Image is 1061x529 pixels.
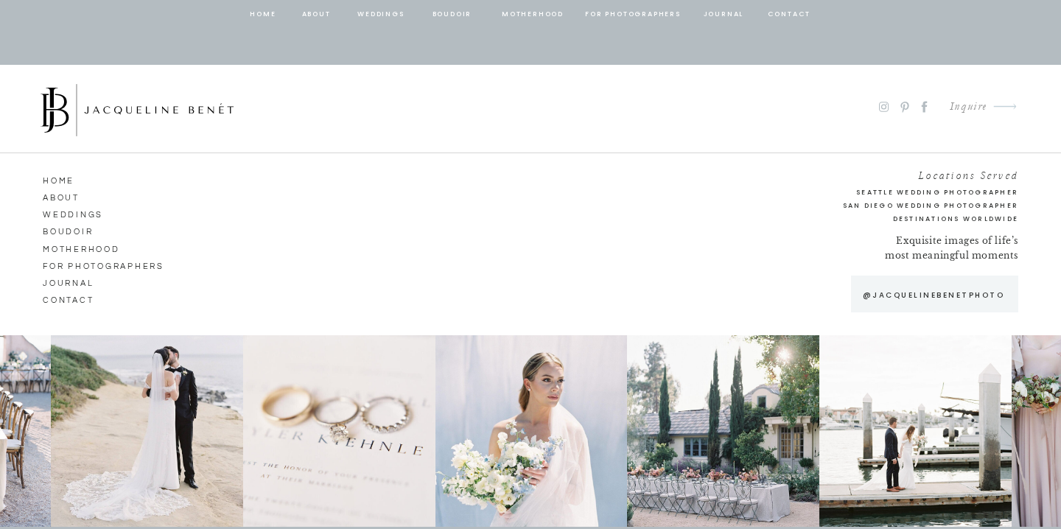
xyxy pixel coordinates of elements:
a: contact [766,8,813,21]
a: Motherhood [502,8,563,21]
a: Weddings [356,8,406,21]
a: Seattle Wedding Photographer [800,186,1018,199]
a: journal [43,275,153,288]
a: BOUDOIR [431,8,473,21]
a: CONTACT [43,292,127,305]
a: San Diego Wedding Photographer [773,200,1018,212]
a: journal [701,8,746,21]
a: for photographers [43,258,174,271]
a: @jacquelinebenetphoto [855,289,1012,301]
a: Weddings [43,206,127,220]
a: Motherhood [43,241,127,254]
a: for photographers [585,8,681,21]
a: ABOUT [43,189,127,203]
h2: Destinations Worldwide [800,213,1018,225]
p: Exquisite images of life’s most meaningful moments [882,234,1018,265]
a: HOME [43,172,127,186]
h2: Locations Served [800,167,1018,179]
a: Boudoir [43,223,127,237]
a: home [249,8,277,21]
a: about [301,8,332,21]
a: Inquire [938,97,987,117]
